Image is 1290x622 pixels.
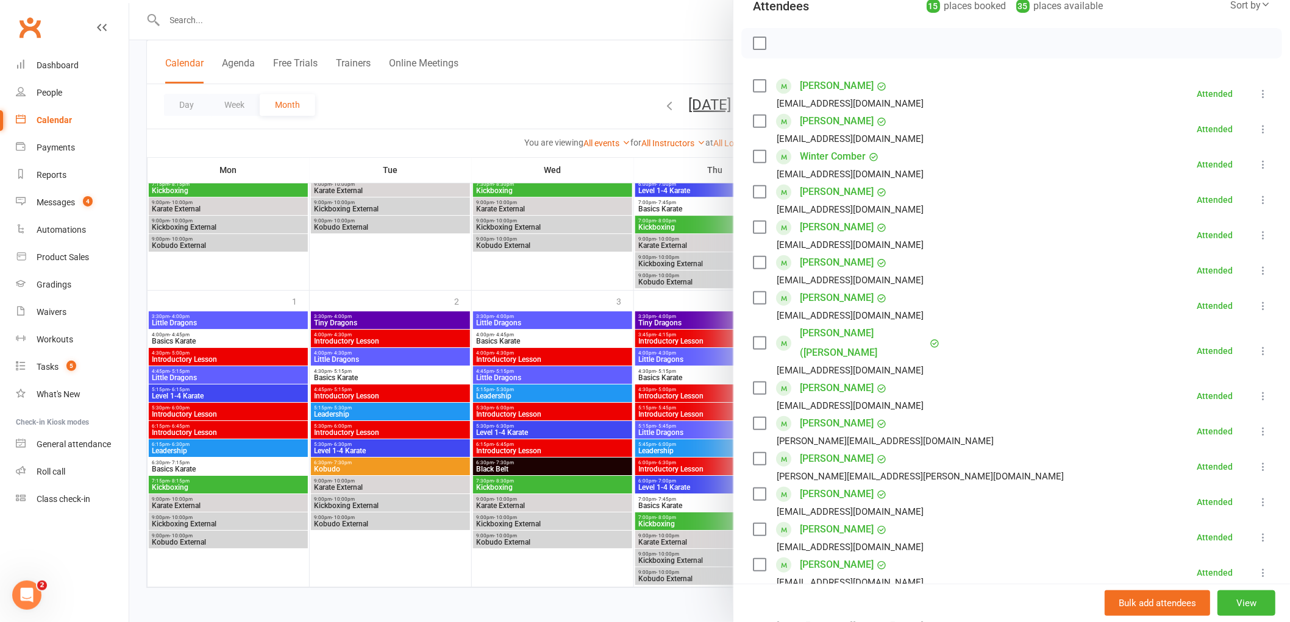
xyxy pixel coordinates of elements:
a: [PERSON_NAME] [800,182,874,202]
a: Messages 4 [16,189,129,216]
a: [PERSON_NAME] [800,449,874,468]
a: Automations [16,216,129,244]
div: Calendar [37,115,72,125]
div: Attended [1197,302,1233,310]
div: Attended [1197,125,1233,133]
a: Tasks 5 [16,353,129,381]
div: [PERSON_NAME][EMAIL_ADDRESS][DOMAIN_NAME] [777,433,994,449]
a: Reports [16,161,129,189]
div: Attended [1197,392,1233,400]
div: Attended [1197,196,1233,204]
div: [PERSON_NAME][EMAIL_ADDRESS][PERSON_NAME][DOMAIN_NAME] [777,468,1064,484]
a: [PERSON_NAME] ([PERSON_NAME] [800,323,927,362]
div: [EMAIL_ADDRESS][DOMAIN_NAME] [777,362,924,378]
a: [PERSON_NAME] [800,555,874,574]
div: Class check-in [37,494,90,504]
div: Roll call [37,467,65,476]
div: Payments [37,143,75,152]
a: [PERSON_NAME] [800,288,874,308]
a: Roll call [16,458,129,486]
a: Workouts [16,326,129,353]
a: [PERSON_NAME] [800,378,874,398]
div: [EMAIL_ADDRESS][DOMAIN_NAME] [777,202,924,217]
div: People [37,88,62,97]
div: General attendance [37,439,111,449]
a: Product Sales [16,244,129,271]
div: Product Sales [37,252,89,262]
div: Tasks [37,362,59,372]
a: General attendance kiosk mode [16,431,129,458]
button: Bulk add attendees [1105,590,1210,616]
a: Dashboard [16,52,129,79]
div: [EMAIL_ADDRESS][DOMAIN_NAME] [777,272,924,288]
div: [EMAIL_ADDRESS][DOMAIN_NAME] [777,237,924,253]
div: Automations [37,225,86,235]
div: Workouts [37,334,73,344]
div: [EMAIL_ADDRESS][DOMAIN_NAME] [777,308,924,323]
div: [EMAIL_ADDRESS][DOMAIN_NAME] [777,504,924,520]
div: What's New [37,389,80,399]
a: What's New [16,381,129,408]
a: People [16,79,129,107]
iframe: Intercom live chat [12,581,41,610]
a: [PERSON_NAME] [800,253,874,272]
div: Attended [1197,90,1233,98]
a: Class kiosk mode [16,486,129,513]
div: Attended [1197,160,1233,169]
a: Clubworx [15,12,45,43]
div: Attended [1197,231,1233,239]
a: [PERSON_NAME] [800,484,874,504]
a: [PERSON_NAME] [800,217,874,237]
div: [EMAIL_ADDRESS][DOMAIN_NAME] [777,539,924,555]
a: [PERSON_NAME] [800,520,874,539]
button: View [1217,590,1275,616]
div: [EMAIL_ADDRESS][DOMAIN_NAME] [777,398,924,414]
a: Waivers [16,299,129,326]
a: Gradings [16,271,129,299]
div: Reports [37,170,66,180]
div: Gradings [37,280,71,289]
div: Attended [1197,347,1233,355]
a: [PERSON_NAME] [800,76,874,96]
div: Dashboard [37,60,79,70]
div: [EMAIL_ADDRESS][DOMAIN_NAME] [777,166,924,182]
div: Messages [37,197,75,207]
div: [EMAIL_ADDRESS][DOMAIN_NAME] [777,131,924,147]
a: Payments [16,134,129,161]
div: Attended [1197,568,1233,577]
span: 2 [37,581,47,590]
div: Waivers [37,307,66,317]
a: [PERSON_NAME] [800,414,874,433]
a: Calendar [16,107,129,134]
div: Attended [1197,533,1233,542]
div: Attended [1197,462,1233,471]
div: [EMAIL_ADDRESS][DOMAIN_NAME] [777,574,924,590]
span: 5 [66,361,76,371]
div: Attended [1197,498,1233,506]
div: Attended [1197,427,1233,436]
div: Attended [1197,266,1233,275]
div: [EMAIL_ADDRESS][DOMAIN_NAME] [777,96,924,111]
a: [PERSON_NAME] [800,111,874,131]
a: Winter Comber [800,147,866,166]
span: 4 [83,196,93,207]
